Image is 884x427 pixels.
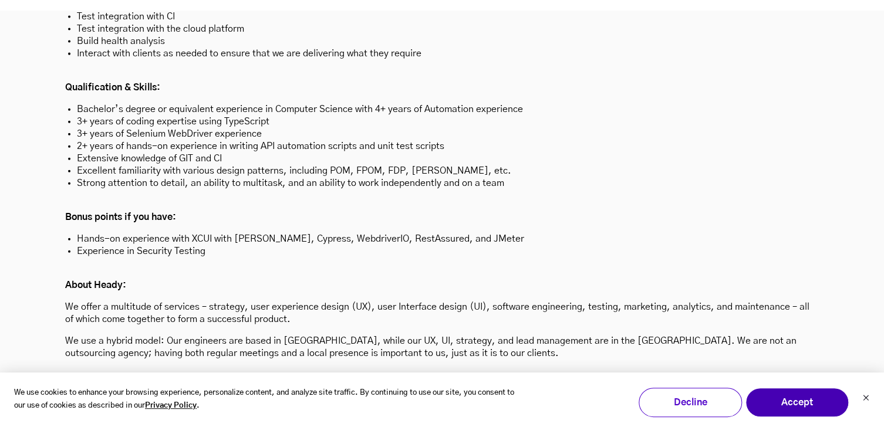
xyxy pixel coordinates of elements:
li: Experience in Security Testing [77,245,808,257]
p: We use a hybrid model: Our engineers are based in [GEOGRAPHIC_DATA], while our UX, UI, strategy, ... [65,335,819,360]
li: Excellent familiarity with various design patterns, including POM, FPOM, FDP, [PERSON_NAME], etc. [77,165,808,177]
li: Strong attention to detail, an ability to multitask, and an ability to work independently and on ... [77,177,808,189]
li: 3+ years of Selenium WebDriver experience [77,128,808,140]
li: Extensive knowledge of GIT and CI [77,152,808,165]
li: 2+ years of hands-on experience in writing API automation scripts and unit test scripts [77,140,808,152]
li: Bachelor’s degree or equivalent experience in Computer Science with 4+ years of Automation experi... [77,103,808,116]
a: Privacy Policy [145,399,197,413]
li: Test integration with CI [77,11,808,23]
strong: Qualification & Skills: [65,83,160,92]
li: Hands-on experience with XCUI with [PERSON_NAME], Cypress, WebdriverIO, RestAssured, and JMeter [77,233,808,245]
li: Interact with clients as needed to ensure that we are delivering what they require [77,48,808,60]
li: Test integration with the cloud platform [77,23,808,35]
li: 3+ years of coding expertise using TypeScript [77,116,808,128]
strong: About Heady: [65,280,126,290]
button: Dismiss cookie banner [862,393,869,405]
p: We offer a multitude of services – strategy, user experience design (UX), user Interface design (... [65,301,819,326]
button: Decline [639,388,742,417]
p: We use cookies to enhance your browsing experience, personalize content, and analyze site traffic... [14,387,517,414]
strong: Bonus points if you have: [65,212,176,222]
li: Build health analysis [77,35,808,48]
button: Accept [745,388,849,417]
